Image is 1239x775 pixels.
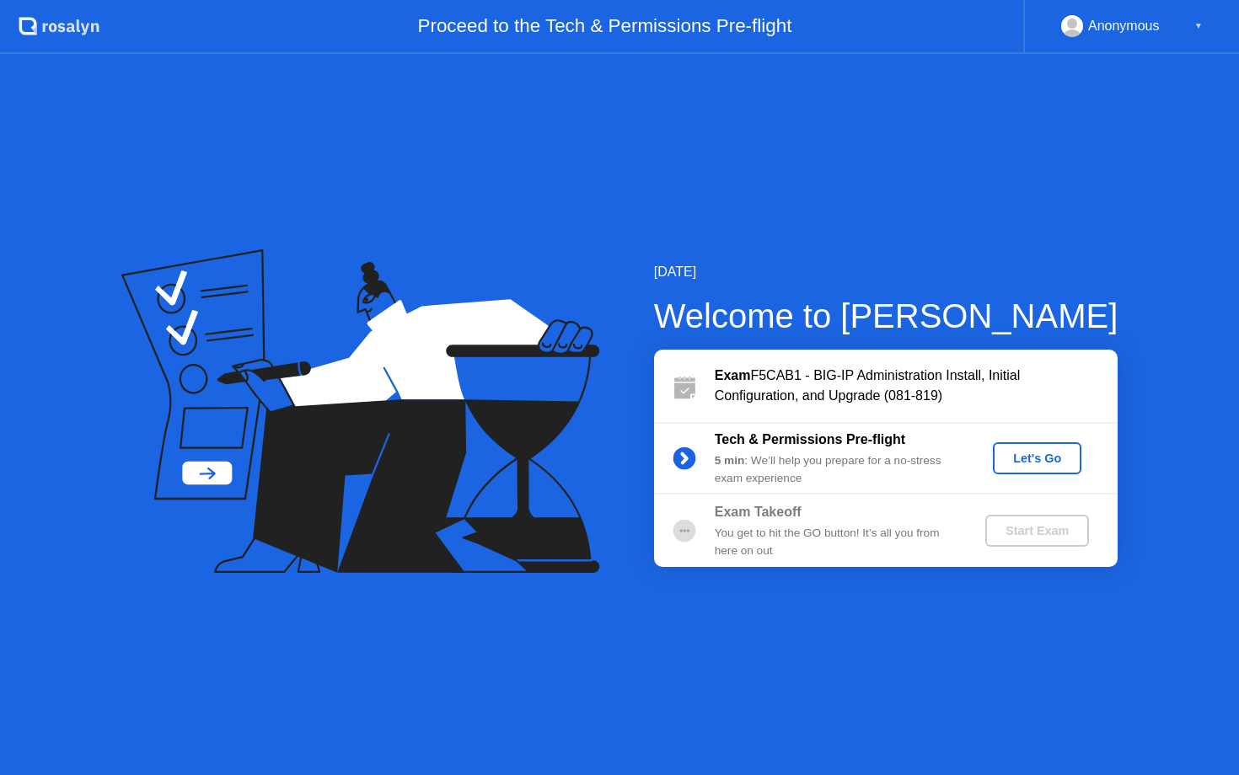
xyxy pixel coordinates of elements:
[1088,15,1160,37] div: Anonymous
[715,454,745,467] b: 5 min
[985,515,1089,547] button: Start Exam
[715,505,802,519] b: Exam Takeoff
[715,525,957,559] div: You get to hit the GO button! It’s all you from here on out
[1000,452,1075,465] div: Let's Go
[715,368,751,382] b: Exam
[992,524,1082,537] div: Start Exam
[715,452,957,487] div: : We’ll help you prepare for a no-stress exam experience
[715,366,1118,406] div: F5CAB1 - BIG-IP Administration Install, Initial Configuration, and Upgrade (081-819)
[654,291,1118,341] div: Welcome to [PERSON_NAME]
[993,442,1081,474] button: Let's Go
[1194,15,1203,37] div: ▼
[654,262,1118,282] div: [DATE]
[715,432,905,446] b: Tech & Permissions Pre-flight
